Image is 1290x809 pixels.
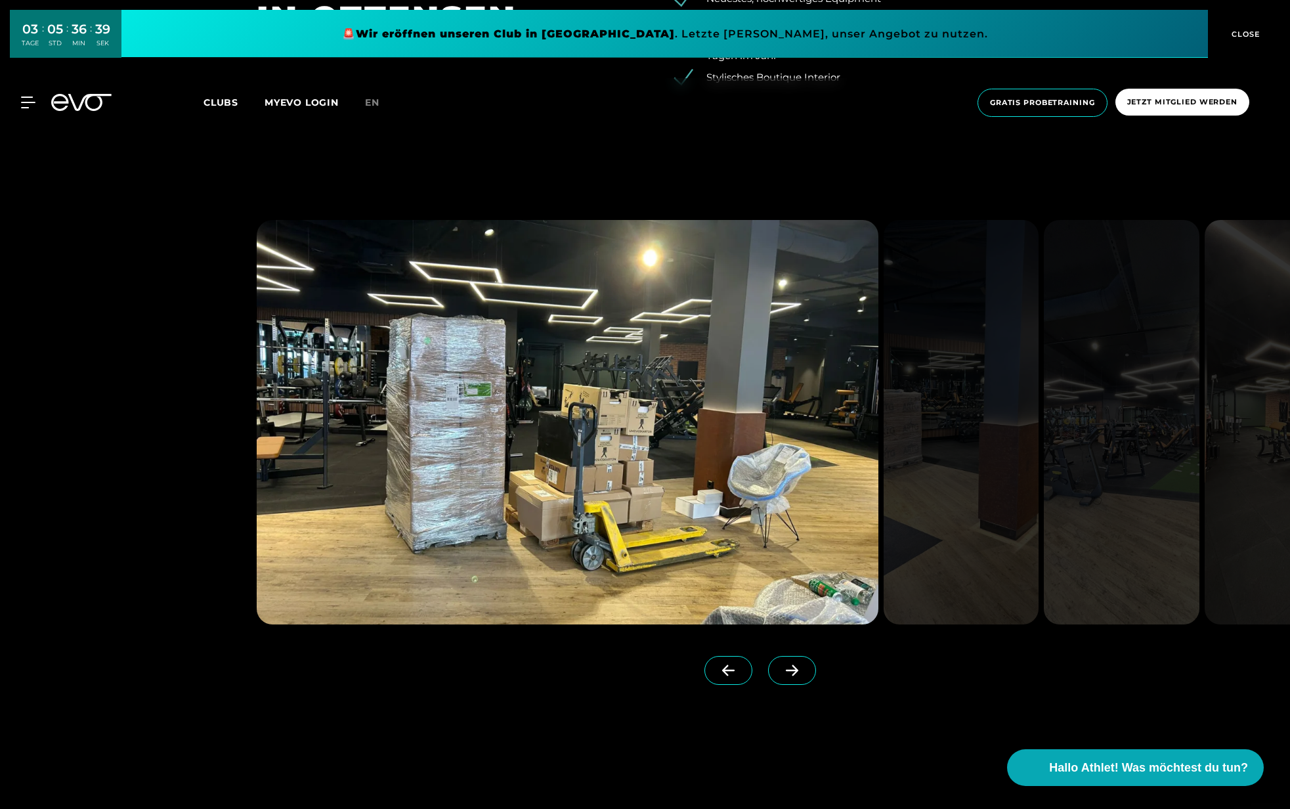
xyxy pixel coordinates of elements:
span: CLOSE [1228,28,1260,40]
a: en [365,95,395,110]
div: SEK [95,39,110,48]
div: 36 [72,20,87,39]
a: Gratis Probetraining [974,89,1111,117]
div: : [42,21,44,56]
div: STD [47,39,63,48]
button: Hallo Athlet! Was möchtest du tun? [1007,749,1264,786]
div: 39 [95,20,110,39]
img: evofitness [1044,220,1199,624]
a: Clubs [204,96,265,108]
span: Gratis Probetraining [990,97,1095,108]
button: CLOSE [1208,10,1280,58]
a: Jetzt Mitglied werden [1111,89,1253,117]
div: 05 [47,20,63,39]
div: TAGE [22,39,39,48]
span: Jetzt Mitglied werden [1127,97,1237,108]
span: Hallo Athlet! Was möchtest du tun? [1049,759,1248,777]
div: : [90,21,92,56]
img: evofitness [257,220,878,624]
a: MYEVO LOGIN [265,97,339,108]
span: Clubs [204,97,238,108]
div: 03 [22,20,39,39]
div: MIN [72,39,87,48]
img: evofitness [884,220,1039,624]
span: en [365,97,379,108]
div: : [66,21,68,56]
